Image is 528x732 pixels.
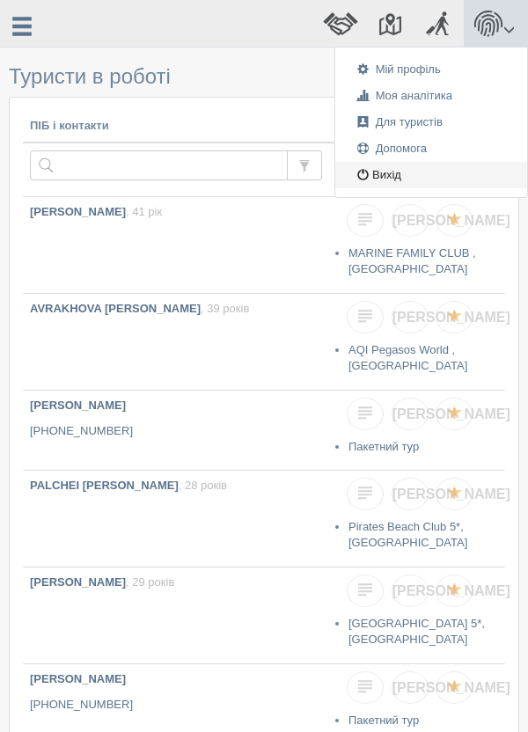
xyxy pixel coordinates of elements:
[392,487,510,501] span: [PERSON_NAME]
[376,89,452,102] span: Моя аналітика
[348,440,419,453] a: Пакетний тур
[30,150,288,180] input: Пошук за ПІБ, паспортом або контактами
[126,575,174,589] span: , 29 років
[179,479,227,492] span: , 28 років
[392,671,429,704] a: [PERSON_NAME]
[23,294,329,390] a: AVRAKHOVA [PERSON_NAME], 39 років
[30,205,126,218] b: [PERSON_NAME]
[392,575,429,607] a: [PERSON_NAME]
[392,213,510,228] span: [PERSON_NAME]
[392,478,429,510] a: [PERSON_NAME]
[30,479,179,492] b: PALCHEI [PERSON_NAME]
[348,343,467,373] a: AQI Pegasos World , [GEOGRAPHIC_DATA]
[392,680,510,695] span: [PERSON_NAME]
[201,302,249,315] span: , 39 років
[335,83,527,109] a: Моя аналітика
[335,109,527,135] a: Для туристів
[23,197,329,293] a: [PERSON_NAME], 41 рік
[23,111,329,143] th: ПІБ і контакти
[392,398,429,430] a: [PERSON_NAME]
[392,301,429,333] a: [PERSON_NAME]
[335,56,527,83] a: Мій профіль
[329,111,505,143] th: Активності
[30,672,126,685] b: [PERSON_NAME]
[30,302,201,315] b: AVRAKHOVA [PERSON_NAME]
[376,142,427,155] span: Допомога
[30,399,126,412] b: [PERSON_NAME]
[126,205,162,218] span: , 41 рік
[348,246,476,276] a: MARINE FAMILY CLUB , [GEOGRAPHIC_DATA]
[23,567,329,663] a: [PERSON_NAME], 29 років
[23,471,329,567] a: PALCHEI [PERSON_NAME], 28 років
[392,204,429,237] a: [PERSON_NAME]
[348,520,467,550] a: Pirates Beach Club 5*, [GEOGRAPHIC_DATA]
[392,310,510,325] span: [PERSON_NAME]
[392,406,510,421] span: [PERSON_NAME]
[335,162,527,188] a: Вихід
[335,135,527,162] a: Допомога
[392,583,510,598] span: [PERSON_NAME]
[376,62,441,76] span: Мій профіль
[348,617,485,647] a: [GEOGRAPHIC_DATA] 5*, [GEOGRAPHIC_DATA]
[23,391,329,470] a: [PERSON_NAME] [PHONE_NUMBER]
[30,697,322,714] p: [PHONE_NUMBER]
[376,115,443,128] span: Для туристів
[30,575,126,589] b: [PERSON_NAME]
[30,423,322,440] p: [PHONE_NUMBER]
[348,714,419,727] a: Пакетний тур
[9,64,171,88] span: Туристи в роботі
